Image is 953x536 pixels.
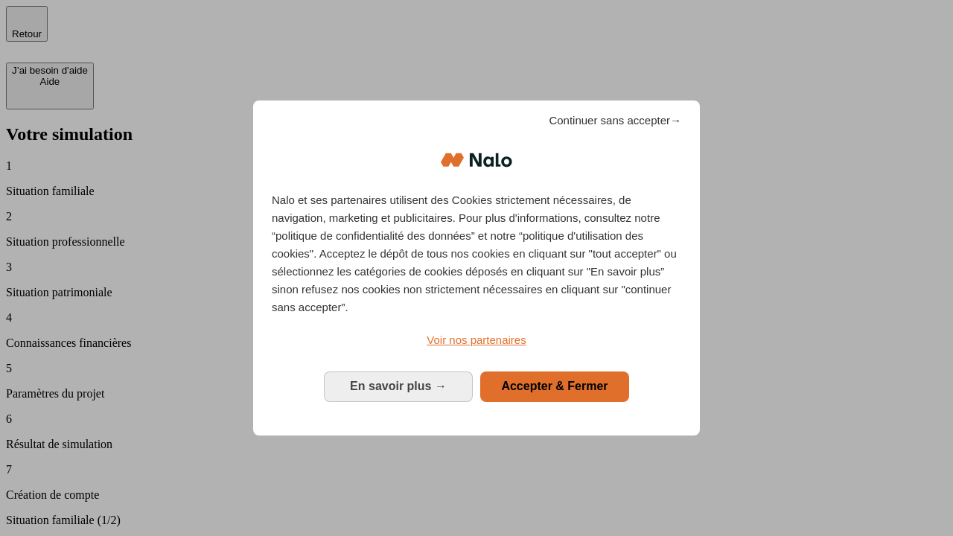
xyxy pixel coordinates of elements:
div: Bienvenue chez Nalo Gestion du consentement [253,100,700,435]
button: En savoir plus: Configurer vos consentements [324,371,473,401]
p: Nalo et ses partenaires utilisent des Cookies strictement nécessaires, de navigation, marketing e... [272,191,681,316]
span: En savoir plus → [350,380,447,392]
span: Continuer sans accepter→ [549,112,681,130]
button: Accepter & Fermer: Accepter notre traitement des données et fermer [480,371,629,401]
img: Logo [441,138,512,182]
span: Accepter & Fermer [501,380,608,392]
span: Voir nos partenaires [427,334,526,346]
a: Voir nos partenaires [272,331,681,349]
